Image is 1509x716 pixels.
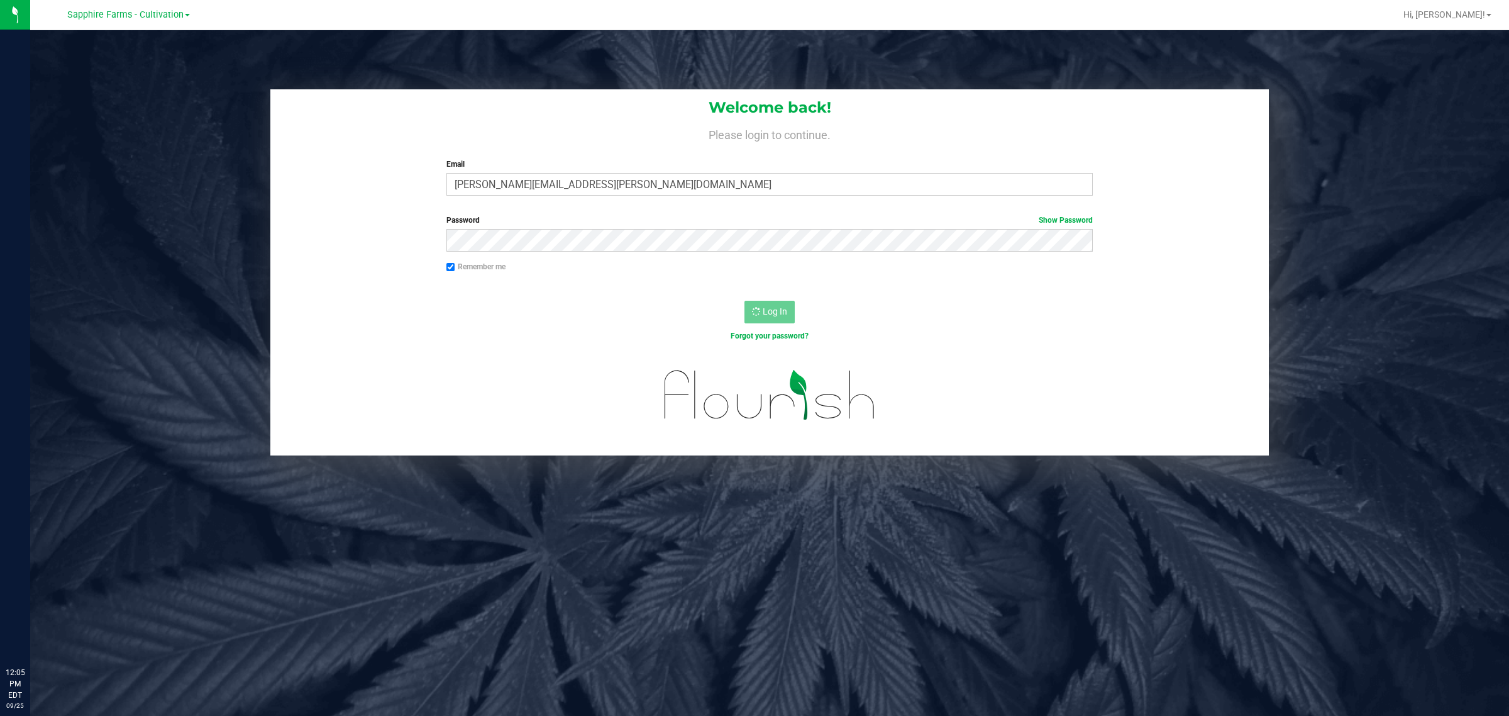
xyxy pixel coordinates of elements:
[744,301,795,323] button: Log In
[446,159,1093,170] label: Email
[446,216,480,225] span: Password
[67,9,184,20] span: Sapphire Farms - Cultivation
[6,701,25,710] p: 09/25
[1039,216,1093,225] a: Show Password
[1403,9,1485,20] span: Hi, [PERSON_NAME]!
[270,99,1269,116] h1: Welcome back!
[270,126,1269,141] h4: Please login to continue.
[645,355,895,435] img: flourish_logo.svg
[731,332,809,340] a: Forgot your password?
[446,263,455,272] input: Remember me
[446,261,506,272] label: Remember me
[6,667,25,701] p: 12:05 PM EDT
[763,306,787,316] span: Log In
